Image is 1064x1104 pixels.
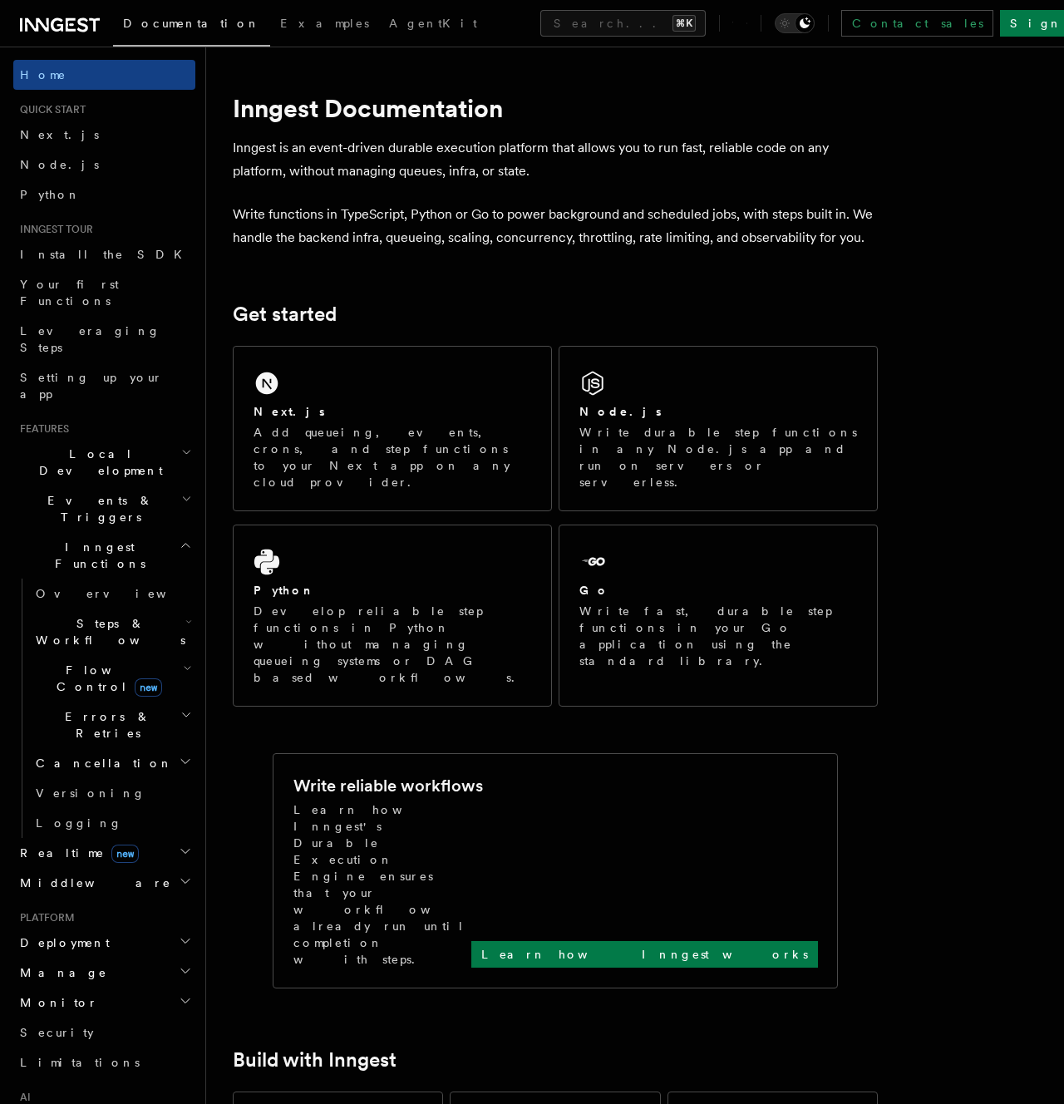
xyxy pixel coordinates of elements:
p: Learn how Inngest works [481,946,808,963]
a: Python [13,180,195,209]
span: Examples [280,17,369,30]
p: Write functions in TypeScript, Python or Go to power background and scheduled jobs, with steps bu... [233,203,878,249]
span: Cancellation [29,755,173,771]
a: Next.js [13,120,195,150]
h2: Write reliable workflows [293,774,483,797]
button: Flow Controlnew [29,655,195,702]
p: Add queueing, events, crons, and step functions to your Next app on any cloud provider. [254,424,531,490]
a: Your first Functions [13,269,195,316]
span: new [111,845,139,863]
a: Overview [29,579,195,609]
span: Realtime [13,845,139,861]
span: Next.js [20,128,99,141]
span: Flow Control [29,662,183,695]
a: Limitations [13,1047,195,1077]
span: new [135,678,162,697]
span: Home [20,67,66,83]
p: Write fast, durable step functions in your Go application using the standard library. [579,603,857,669]
span: Inngest tour [13,223,93,236]
span: Install the SDK [20,248,192,261]
kbd: ⌘K [672,15,696,32]
a: Versioning [29,778,195,808]
span: Quick start [13,103,86,116]
span: Documentation [123,17,260,30]
a: GoWrite fast, durable step functions in your Go application using the standard library. [559,525,878,707]
a: Home [13,60,195,90]
button: Steps & Workflows [29,609,195,655]
span: Node.js [20,158,99,171]
button: Middleware [13,868,195,898]
h2: Go [579,582,609,599]
span: Python [20,188,81,201]
button: Cancellation [29,748,195,778]
button: Local Development [13,439,195,485]
p: Inngest is an event-driven durable execution platform that allows you to run fast, reliable code ... [233,136,878,183]
h2: Python [254,582,315,599]
h2: Next.js [254,403,325,420]
span: Platform [13,911,75,924]
span: Errors & Retries [29,708,180,742]
span: Manage [13,964,107,981]
span: Deployment [13,934,110,951]
a: Node.jsWrite durable step functions in any Node.js app and run on servers or serverless. [559,346,878,511]
p: Write durable step functions in any Node.js app and run on servers or serverless. [579,424,857,490]
a: Build with Inngest [233,1048,397,1072]
button: Events & Triggers [13,485,195,532]
a: Setting up your app [13,362,195,409]
a: Documentation [113,5,270,47]
span: Local Development [13,446,181,479]
a: Next.jsAdd queueing, events, crons, and step functions to your Next app on any cloud provider. [233,346,552,511]
a: Learn how Inngest works [471,941,818,968]
span: Steps & Workflows [29,615,185,648]
span: Limitations [20,1056,140,1069]
span: Events & Triggers [13,492,181,525]
span: Versioning [36,786,145,800]
div: Inngest Functions [13,579,195,838]
a: Examples [270,5,379,45]
a: AgentKit [379,5,487,45]
button: Realtimenew [13,838,195,868]
button: Manage [13,958,195,988]
button: Toggle dark mode [775,13,815,33]
button: Inngest Functions [13,532,195,579]
span: Your first Functions [20,278,119,308]
a: PythonDevelop reliable step functions in Python without managing queueing systems or DAG based wo... [233,525,552,707]
span: Logging [36,816,122,830]
a: Get started [233,303,337,326]
button: Monitor [13,988,195,1018]
a: Leveraging Steps [13,316,195,362]
a: Install the SDK [13,239,195,269]
p: Learn how Inngest's Durable Execution Engine ensures that your workflow already run until complet... [293,801,471,968]
span: Inngest Functions [13,539,180,572]
a: Contact sales [841,10,993,37]
p: Develop reliable step functions in Python without managing queueing systems or DAG based workflows. [254,603,531,686]
h2: Node.js [579,403,662,420]
span: AI [13,1091,31,1104]
a: Logging [29,808,195,838]
span: Setting up your app [20,371,163,401]
span: Security [20,1026,94,1039]
span: Middleware [13,875,171,891]
button: Deployment [13,928,195,958]
span: Monitor [13,994,98,1011]
span: Features [13,422,69,436]
h1: Inngest Documentation [233,93,878,123]
span: Overview [36,587,207,600]
span: Leveraging Steps [20,324,160,354]
button: Search...⌘K [540,10,706,37]
a: Node.js [13,150,195,180]
span: AgentKit [389,17,477,30]
a: Security [13,1018,195,1047]
button: Errors & Retries [29,702,195,748]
